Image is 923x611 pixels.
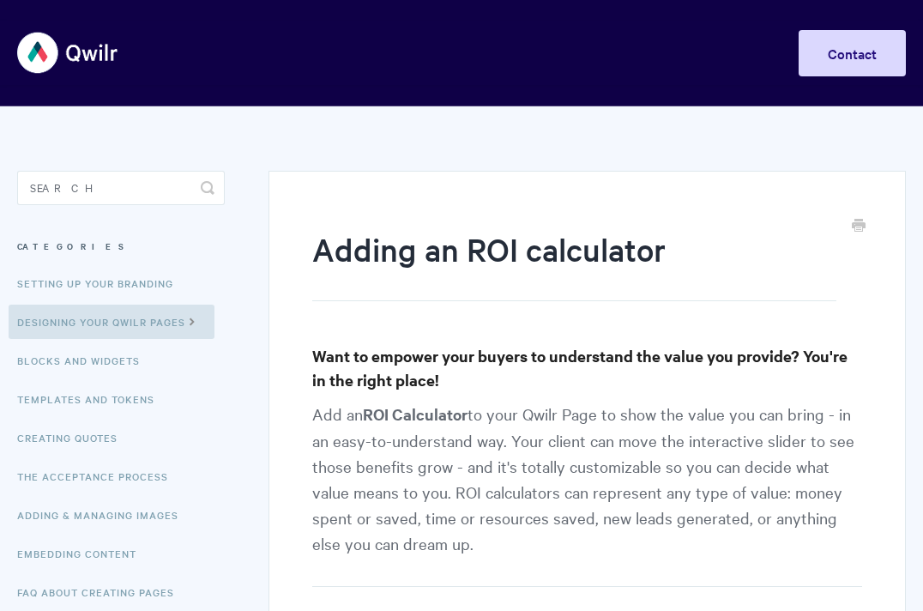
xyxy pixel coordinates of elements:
h1: Adding an ROI calculator [312,227,836,301]
p: Add an to your Qwilr Page to show the value you can bring - in an easy-to-understand way. Your cl... [312,401,862,587]
a: The Acceptance Process [17,459,181,493]
a: Blocks and Widgets [17,343,153,378]
a: Setting up your Branding [17,266,186,300]
a: Print this Article [852,217,866,236]
h3: Want to empower your buyers to understand the value you provide? You're in the right place! [312,344,862,392]
h3: Categories [17,231,225,262]
input: Search [17,171,225,205]
img: Qwilr Help Center [17,21,119,85]
a: Embedding Content [17,536,149,571]
a: Contact [799,30,906,76]
a: Adding & Managing Images [17,498,191,532]
a: Designing Your Qwilr Pages [9,305,214,339]
a: Creating Quotes [17,420,130,455]
strong: ROI Calculator [363,403,468,425]
a: Templates and Tokens [17,382,167,416]
a: FAQ About Creating Pages [17,575,187,609]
